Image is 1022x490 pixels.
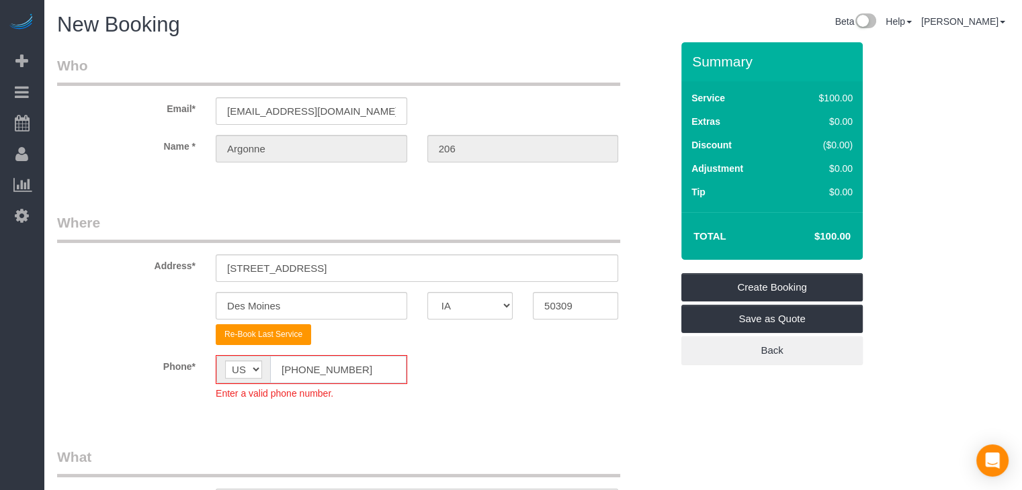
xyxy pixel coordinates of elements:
img: New interface [854,13,876,31]
input: City* [216,292,407,320]
h3: Summary [692,54,856,69]
span: New Booking [57,13,180,36]
div: Enter a valid phone number. [216,384,407,400]
label: Adjustment [691,162,743,175]
a: Beta [835,16,876,27]
img: Automaid Logo [8,13,35,32]
input: First Name* [216,135,407,162]
label: Tip [691,185,706,199]
a: Save as Quote [681,305,863,333]
label: Discount [691,138,732,152]
strong: Total [693,230,726,242]
a: Back [681,336,863,364]
a: [PERSON_NAME] [921,16,1005,27]
h4: $100.00 [774,231,851,242]
label: Phone* [47,355,206,373]
label: Email* [47,97,206,115]
div: ($0.00) [790,138,853,152]
input: Zip Code* [533,292,618,320]
legend: Where [57,213,620,243]
label: Name * [47,135,206,153]
div: $100.00 [790,91,853,105]
input: Last Name* [427,135,619,162]
label: Extras [691,115,720,128]
a: Create Booking [681,273,863,301]
label: Address* [47,254,206,273]
legend: What [57,447,620,477]
label: Service [691,91,725,105]
input: Phone* [270,356,407,383]
button: Re-Book Last Service [216,324,311,345]
div: $0.00 [790,115,853,128]
div: Open Intercom Messenger [976,444,1009,477]
div: $0.00 [790,162,853,175]
input: Email* [216,97,407,125]
legend: Who [57,56,620,86]
a: Help [886,16,912,27]
div: $0.00 [790,185,853,199]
